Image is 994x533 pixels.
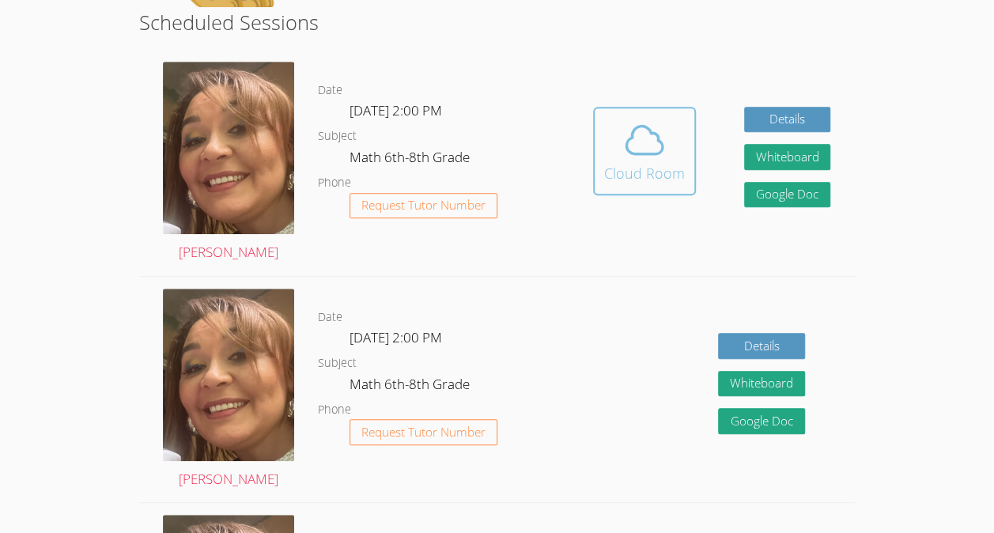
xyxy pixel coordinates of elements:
button: Cloud Room [593,107,696,195]
img: IMG_0482.jpeg [163,62,294,234]
span: Request Tutor Number [361,426,486,438]
dt: Subject [318,353,357,373]
button: Request Tutor Number [350,193,497,219]
span: Request Tutor Number [361,199,486,211]
dt: Date [318,81,342,100]
div: Cloud Room [604,162,685,184]
dd: Math 6th-8th Grade [350,373,473,400]
dt: Phone [318,400,351,420]
a: Google Doc [718,408,805,434]
dd: Math 6th-8th Grade [350,146,473,173]
dt: Phone [318,173,351,193]
a: Details [744,107,831,133]
button: Whiteboard [744,144,831,170]
span: [DATE] 2:00 PM [350,101,442,119]
a: [PERSON_NAME] [163,289,294,491]
dt: Date [318,308,342,327]
a: [PERSON_NAME] [163,62,294,264]
span: [DATE] 2:00 PM [350,328,442,346]
a: Google Doc [744,182,831,208]
img: IMG_0482.jpeg [163,289,294,461]
button: Whiteboard [718,371,805,397]
button: Request Tutor Number [350,419,497,445]
a: Details [718,333,805,359]
h2: Scheduled Sessions [139,7,855,37]
dt: Subject [318,127,357,146]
